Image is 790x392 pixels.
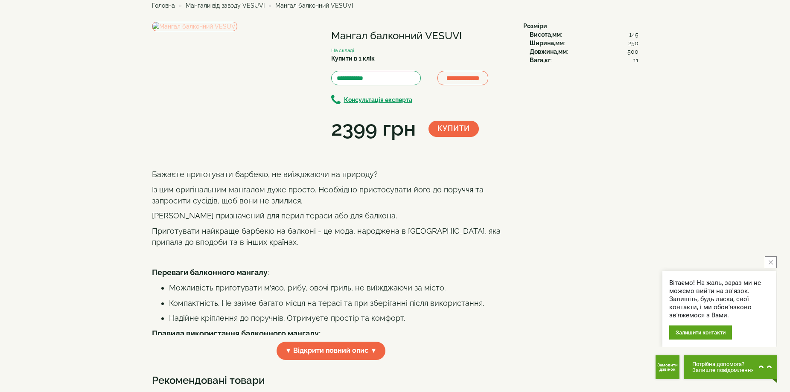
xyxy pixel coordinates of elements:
div: Вітаємо! На жаль, зараз ми не можемо вийти на зв'язок. Залишіть, будь ласка, свої контакти, і ми ... [669,279,770,319]
span: Можливість приготувати м'ясо, рибу, овочі гриль, не виїжджаючи за місто. [169,283,446,292]
b: Розміри [523,23,547,29]
span: 500 [627,47,638,56]
b: Ширина,мм [530,40,564,46]
h1: Мангал балконний VESUVI [331,30,510,41]
div: : [530,56,638,64]
span: Замовити дзвінок [656,363,679,372]
b: Консультація експерта [344,96,412,103]
b: Висота,мм [530,31,561,38]
button: Chat button [684,355,777,379]
a: Мангали від заводу VESUVI [186,2,265,9]
img: Мангал балконний VESUVI [152,22,237,31]
span: Залиште повідомлення [692,367,754,373]
div: : [530,30,638,39]
p: Бажаєте приготувати барбекю, не виїжджаючи на природу? [152,169,510,180]
b: Правила використання балконного мангалу: [152,329,321,338]
span: ▼ Відкрити повний опис ▼ [277,342,386,360]
button: Купити [429,121,479,137]
span: 145 [629,30,638,39]
label: Купити в 1 клік [331,54,375,63]
h3: Рекомендовані товари [152,375,638,386]
button: close button [765,256,777,268]
div: 2399 грн [331,114,416,143]
p: Приготувати найкраще барбекю на балконі - це мода, народжена в [GEOGRAPHIC_DATA], яка припала до ... [152,226,510,247]
span: Мангал балконний VESUVI [275,2,353,9]
b: Довжина,мм [530,48,567,55]
span: 11 [633,56,638,64]
p: [PERSON_NAME] призначений для перил тераси або для балкона. [152,210,510,221]
b: Переваги балконного мангалу [152,268,268,277]
div: : [530,39,638,47]
p: Із цим оригінальним мангалом дуже просто. Необхідно пристосувати його до поруччя та запросити сус... [152,184,510,206]
span: 250 [628,39,638,47]
span: Потрібна допомога? [692,361,754,367]
span: Компактність. Не займе багато місця на терасі та при зберіганні після використання. [169,299,484,308]
b: Вага,кг [530,57,551,64]
button: Get Call button [656,355,679,379]
div: Залишити контакти [669,325,732,340]
span: Надійне кріплення до поручнів. Отримуєте простір та комфорт. [169,314,405,322]
small: На складі [331,47,354,53]
a: Головна [152,2,175,9]
div: : [530,47,638,56]
p: : [152,267,510,278]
